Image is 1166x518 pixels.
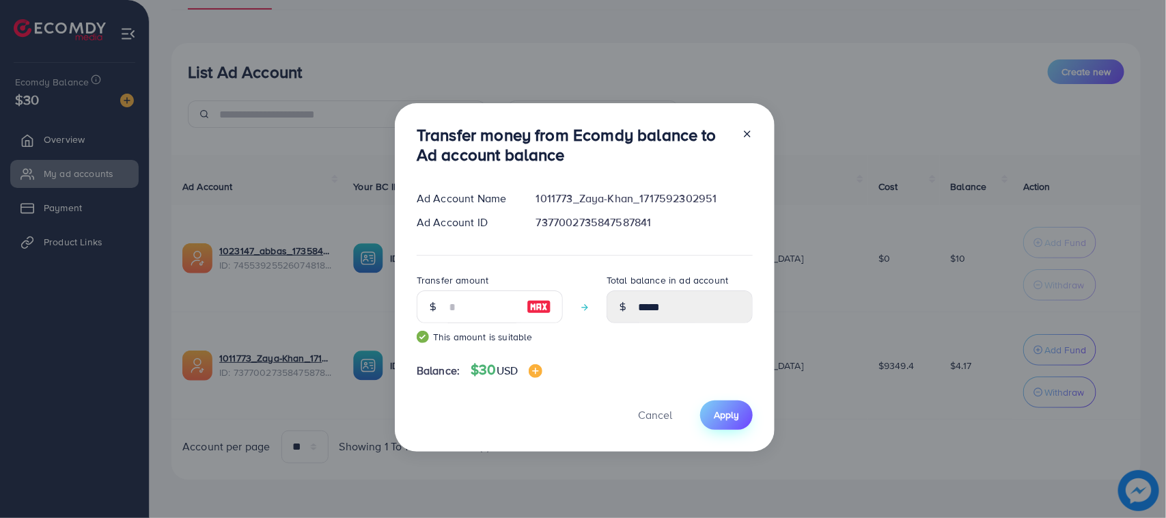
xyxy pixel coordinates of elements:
div: Ad Account ID [406,215,525,230]
span: USD [497,363,518,378]
img: image [527,299,551,315]
label: Total balance in ad account [607,273,728,287]
span: Apply [714,408,739,422]
span: Balance: [417,363,460,379]
button: Cancel [621,400,689,430]
div: 1011773_Zaya-Khan_1717592302951 [525,191,764,206]
div: 7377002735847587841 [525,215,764,230]
h3: Transfer money from Ecomdy balance to Ad account balance [417,125,731,165]
button: Apply [700,400,753,430]
img: image [529,364,542,378]
small: This amount is suitable [417,330,563,344]
img: guide [417,331,429,343]
label: Transfer amount [417,273,488,287]
h4: $30 [471,362,542,379]
div: Ad Account Name [406,191,525,206]
span: Cancel [638,407,672,422]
